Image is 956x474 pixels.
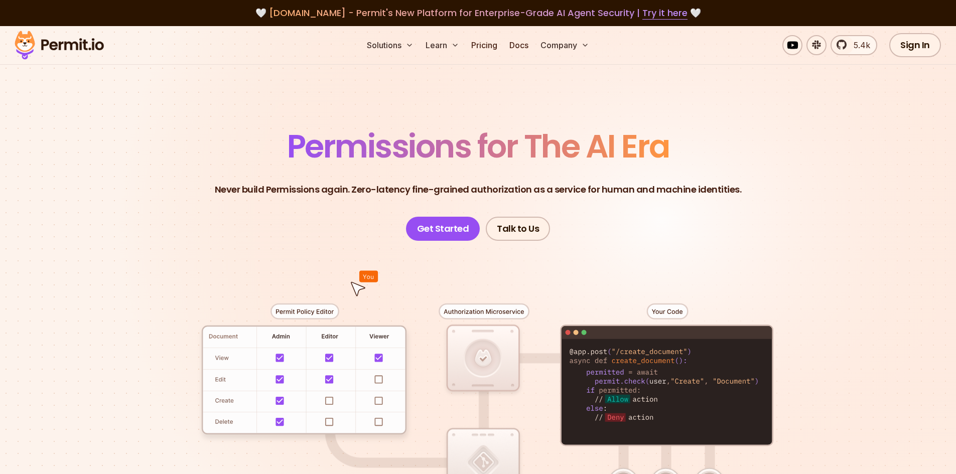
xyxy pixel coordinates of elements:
span: 5.4k [848,39,870,51]
a: Get Started [406,217,480,241]
span: [DOMAIN_NAME] - Permit's New Platform for Enterprise-Grade AI Agent Security | [269,7,688,19]
a: Try it here [642,7,688,20]
a: Pricing [467,35,501,55]
p: Never build Permissions again. Zero-latency fine-grained authorization as a service for human and... [215,183,742,197]
a: Talk to Us [486,217,550,241]
button: Learn [422,35,463,55]
button: Solutions [363,35,418,55]
div: 🤍 🤍 [24,6,932,20]
a: Docs [505,35,532,55]
img: Permit logo [10,28,108,62]
button: Company [536,35,593,55]
a: Sign In [889,33,941,57]
a: 5.4k [831,35,877,55]
span: Permissions for The AI Era [287,124,669,169]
